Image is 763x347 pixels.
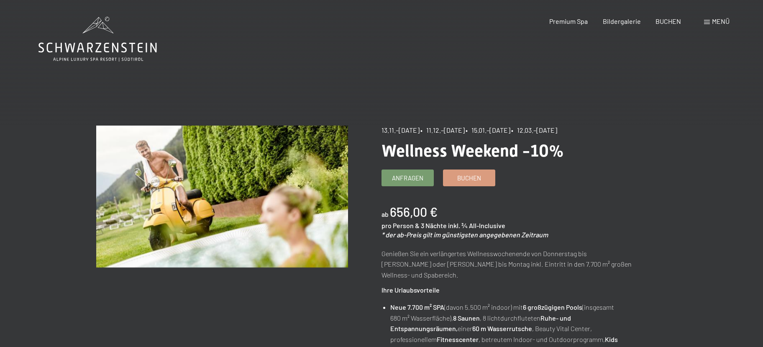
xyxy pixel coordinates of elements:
[390,204,438,219] b: 656,00 €
[381,126,420,134] span: 13.11.–[DATE]
[96,126,348,267] img: Wellness Weekend -10%
[381,221,420,229] span: pro Person &
[382,170,433,186] a: Anfragen
[472,324,532,332] strong: 60 m Wasserrutsche
[453,314,480,322] strong: 8 Saunen
[448,221,505,229] span: inkl. ¾ All-Inclusive
[466,126,510,134] span: • 15.01.–[DATE]
[511,126,557,134] span: • 12.03.–[DATE]
[603,17,641,25] a: Bildergalerie
[381,141,564,161] span: Wellness Weekend -10%
[523,303,582,311] strong: 6 großzügigen Pools
[443,170,495,186] a: Buchen
[420,126,465,134] span: • 11.12.–[DATE]
[381,248,634,280] p: Genießen Sie ein verlängertes Wellnesswochenende von Donnerstag bis [PERSON_NAME] oder [PERSON_NA...
[392,174,423,182] span: Anfragen
[655,17,681,25] a: BUCHEN
[421,221,447,229] span: 3 Nächte
[381,286,440,294] strong: Ihre Urlaubsvorteile
[437,335,479,343] strong: Fitnesscenter
[549,17,588,25] a: Premium Spa
[712,17,730,25] span: Menü
[457,174,481,182] span: Buchen
[390,303,444,311] strong: Neue 7.700 m² SPA
[381,210,389,218] span: ab
[381,231,548,239] em: * der ab-Preis gilt im günstigsten angegebenen Zeitraum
